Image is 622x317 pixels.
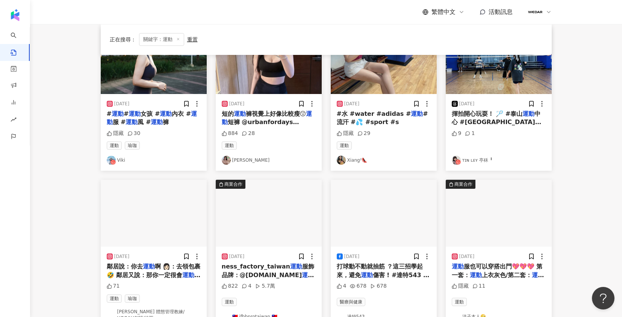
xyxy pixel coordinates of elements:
span: 服也可以穿搭出門💖💖💖 第一套： [452,263,543,278]
span: 打球動不動就抽筋 ？這三招學起來，避免 [337,263,423,278]
img: post-image [446,27,552,94]
span: 褲視覺上好像比較瘦😗 [246,110,306,117]
span: # [124,110,129,117]
div: 884 [222,130,238,137]
img: post-image [216,27,322,94]
mark: 運動 [160,110,172,117]
span: #水 #water #adidas # [337,110,411,117]
mark: 運動 [234,110,246,117]
mark: 運動 [129,110,141,117]
div: 71 [107,282,120,290]
span: 活動訊息 [489,8,513,15]
span: 運動 [107,141,122,150]
div: 隱藏 [452,282,469,290]
span: rise [11,112,17,129]
span: # [107,110,112,117]
span: 上衣灰色/第二套： [482,271,532,279]
span: 關鍵字：運動 [139,33,184,46]
div: 隱藏 [337,130,354,137]
img: KOL Avatar [222,156,231,165]
div: 822 [222,282,238,290]
span: 運動 [337,141,352,150]
span: 運動 [222,298,237,306]
div: 隱藏 [107,130,124,137]
span: 褲 [163,118,169,126]
span: 服 # [113,118,126,126]
mark: 運動 [522,110,534,117]
div: [DATE] [344,253,360,260]
a: search [11,27,26,56]
div: 4 [337,282,347,290]
div: 4 [242,282,251,290]
div: [DATE] [114,101,130,107]
iframe: Help Scout Beacon - Open [592,287,614,309]
mark: 運動 [290,263,302,270]
div: 商業合作 [224,180,242,188]
div: [DATE] [344,101,360,107]
div: [DATE] [459,101,475,107]
span: 短褲 @urbanfordays #life#love#likeforlikes#lifestyle#outfit#ootd #[GEOGRAPHIC_DATA]#[GEOGRAPHIC_DAT... [222,118,376,151]
img: KOL Avatar [452,156,461,165]
mark: 運動 [452,263,464,270]
button: 商業合作 [446,180,552,247]
img: post-image [331,180,437,247]
span: 正在搜尋 ： [110,36,136,42]
div: 9 [452,130,462,137]
span: ness_factory_taiwan [222,263,290,270]
span: 運動 [222,141,237,150]
div: 678 [370,282,387,290]
img: logo icon [9,9,21,21]
div: [DATE] [114,253,130,260]
mark: 運動 [532,271,544,279]
img: KOL Avatar [107,156,116,165]
div: 11 [472,282,486,290]
mark: 運動 [470,271,482,279]
div: 5.7萬 [255,282,275,290]
div: 678 [350,282,366,290]
span: 瑜珈 [125,294,140,303]
span: 鄰居說：你去 [107,263,143,270]
mark: 運動 [151,118,163,126]
div: 28 [242,130,255,137]
span: 短的 [222,110,234,117]
div: 30 [127,130,141,137]
img: post-image [446,180,552,247]
div: 29 [357,130,371,137]
img: post-image [331,27,437,94]
img: 07016.png [528,5,542,19]
span: 運動 [452,298,467,306]
img: post-image [216,180,322,247]
div: 重置 [187,36,198,42]
mark: 運動 [411,110,423,117]
mark: 運動 [126,118,138,126]
span: 運動 [107,294,122,303]
mark: 運動 [361,271,373,279]
a: KOL Avatarᴛɪɴ ʟᴇʏ 亭秝 ╹ [452,156,546,165]
img: KOL Avatar [337,156,346,165]
img: post-image [101,180,207,247]
div: 商業合作 [454,180,472,188]
span: 內衣 # [172,110,191,117]
button: 商業合作 [216,180,322,247]
span: 瑜珈 [125,141,140,150]
a: KOL AvatarXiang²👠 [337,156,431,165]
mark: 運動 [302,271,314,279]
mark: 運動 [112,110,124,117]
div: [DATE] [459,253,475,260]
div: [DATE] [229,253,245,260]
span: 女孩 # [141,110,160,117]
img: post-image [101,27,207,94]
span: 服飾品牌：@[DOMAIN_NAME] [222,263,314,278]
div: 1 [465,130,475,137]
a: KOL AvatarViki [107,156,201,165]
span: 風 # [138,118,151,126]
a: KOL Avatar[PERSON_NAME] [222,156,316,165]
span: 揮拍開心玩耍！ 🏸 #泰山 [452,110,523,117]
span: 傷害 ! #達特543 #推薦 #秀傳醫院 #秀傳醫療體系 #秀傳 [337,271,430,296]
span: 繁體中文 [431,8,456,16]
span: 醫療與健康 [337,298,365,306]
mark: 運動 [182,271,200,279]
mark: 運動 [143,263,155,270]
span: 啊 👩🏻：去領包裹🤣 鄰居又說：那你一定很會 [107,263,201,278]
div: [DATE] [229,101,245,107]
